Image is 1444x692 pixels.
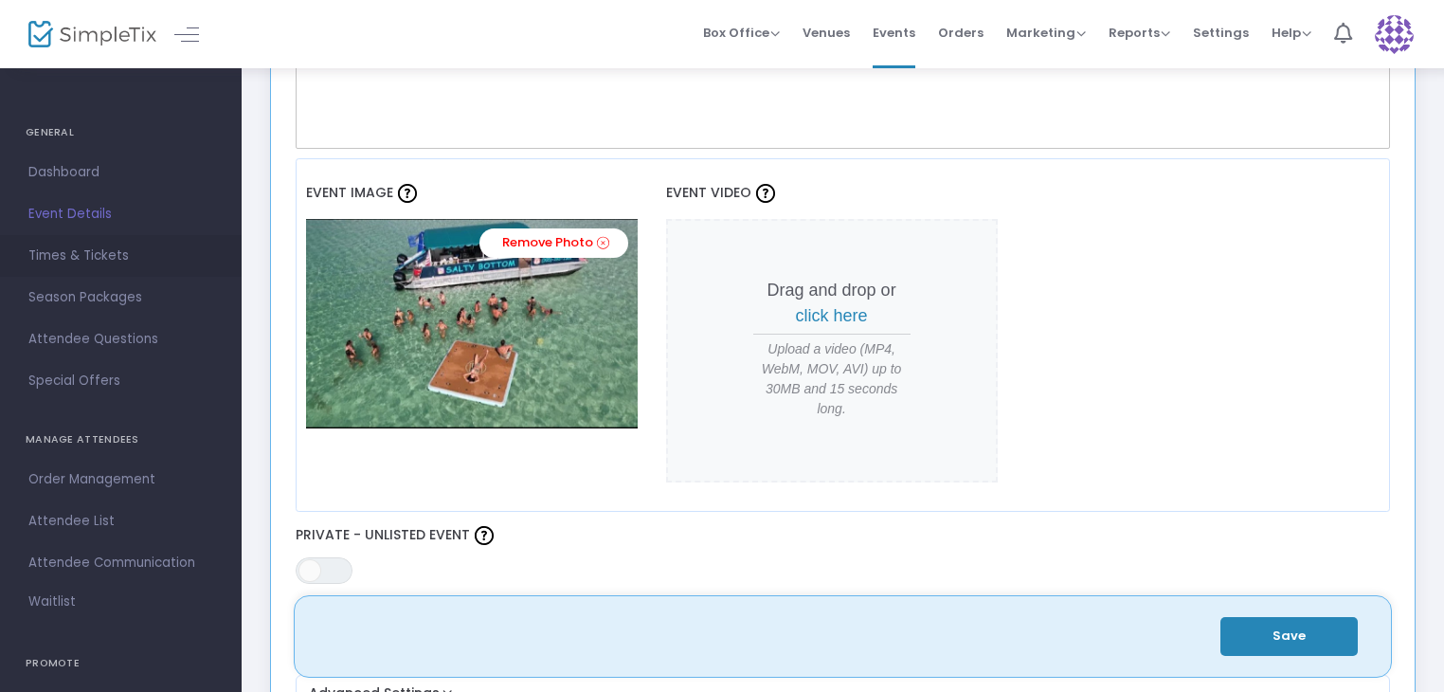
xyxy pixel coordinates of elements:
[306,219,638,428] img: SaltybottomBoat.jpg
[753,278,911,329] p: Drag and drop or
[28,509,213,534] span: Attendee List
[306,183,393,202] span: Event Image
[26,114,216,152] h4: GENERAL
[796,306,868,325] span: click here
[28,160,213,185] span: Dashboard
[475,526,494,545] img: question-mark
[756,184,775,203] img: question-mark
[28,202,213,227] span: Event Details
[1220,617,1358,656] button: Save
[1109,24,1170,42] span: Reports
[28,244,213,268] span: Times & Tickets
[296,521,1391,550] label: Private - Unlisted Event
[28,467,213,492] span: Order Management
[753,339,911,419] span: Upload a video (MP4, WebM, MOV, AVI) up to 30MB and 15 seconds long.
[479,228,628,258] a: Remove Photo
[28,327,213,352] span: Attendee Questions
[803,9,850,57] span: Venues
[666,183,751,202] span: Event Video
[1272,24,1311,42] span: Help
[873,9,915,57] span: Events
[28,551,213,575] span: Attendee Communication
[26,421,216,459] h4: MANAGE ATTENDEES
[28,285,213,310] span: Season Packages
[398,184,417,203] img: question-mark
[26,645,216,683] h4: PROMOTE
[28,369,213,393] span: Special Offers
[28,592,76,611] span: Waitlist
[1006,24,1086,42] span: Marketing
[1193,9,1249,57] span: Settings
[703,24,780,42] span: Box Office
[938,9,984,57] span: Orders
